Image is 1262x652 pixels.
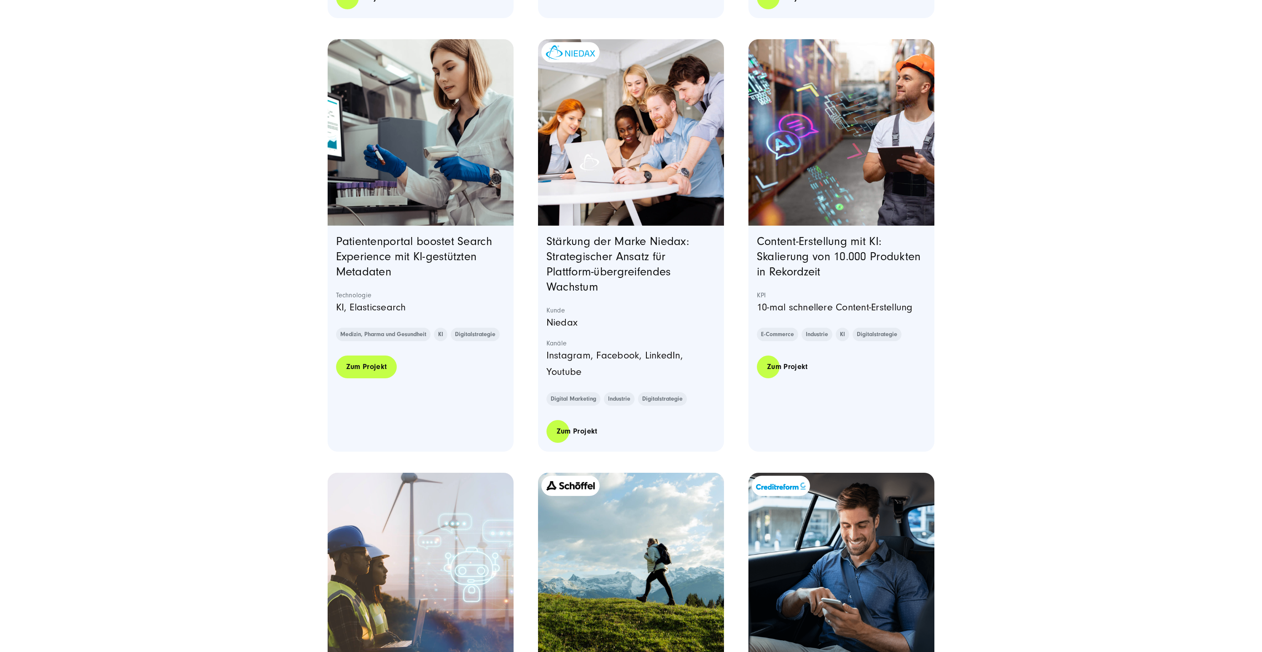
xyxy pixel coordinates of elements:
img: Kundenlogo Creditreform blau - Digitalagentur SUNZINET [756,482,806,490]
a: Stärkung der Marke Niedax: Strategischer Ansatz für Plattform-übergreifendes Wachstum [546,235,689,294]
img: Ein Lagerarbeiter mit weißem Shirt, grauer Latzhose und orangefarbenem Schutzhelm hält ein Tablet... [748,39,935,226]
a: Zum Projekt [757,355,818,379]
a: Digitalstrategie [451,328,500,341]
a: Featured image: Ein Lagerarbeiter mit weißem Shirt, grauer Latzhose und orangefarbenem Schutzhelm... [748,39,935,226]
a: Medizin, Pharma und Gesundheit [336,328,431,341]
a: KI [836,328,849,341]
p: Niedax [546,315,716,331]
img: Fünf junge Berufstätige sitzen lächelnd um einen Laptop herum und arbeiten in einer modernen Büro... [538,39,724,226]
article: Blog post summary: Wie KI die Search Experience auf einem Patientenportal revolutionierte [328,39,514,452]
p: KI, Elasticsearch [336,299,506,315]
strong: KPI [757,291,926,299]
a: Industrie [604,392,635,406]
a: Digital Marketing [546,392,600,406]
p: Instagram, Facebook, LinkedIn, Youtube [546,348,716,380]
a: Digitalstrategie [638,392,687,406]
a: E-Commerce [757,328,798,341]
a: Digitalstrategie [853,328,901,341]
img: Schöffel-Logo [546,481,595,491]
strong: Technologie [336,291,506,299]
article: Blog post summary: Stärkung der Marke Niedax: Strategie für plattformübergreifendes Wachstum [538,39,724,452]
a: Industrie [802,328,832,341]
a: Featured image: Die Person im weißen Labormantel arbeitet in einem Labor und hält ein Röhrchen mi... [328,39,514,226]
a: Featured image: Fünf junge Berufstätige sitzen lächelnd um einen Laptop herum und arbeiten in ein... [538,39,724,226]
article: Blog post summary: KI revolutioniert Content-Erstellung bei führendem Einzelhändler [748,39,935,452]
a: KI [434,328,447,341]
a: Patientenportal boostet Search Experience mit KI-gestützten Metadaten [336,235,492,278]
a: Zum Projekt [336,355,397,379]
strong: Kanäle [546,339,716,348]
img: Die Person im weißen Labormantel arbeitet in einem Labor und hält ein Röhrchen mit einer Probe in... [328,39,514,226]
img: Niedax Logo [546,45,595,60]
strong: Kunde [546,306,716,315]
a: Zum Projekt [546,419,608,443]
p: 10-mal schnellere Content-Erstellung [757,299,926,315]
a: Content-Erstellung mit KI: Skalierung von 10.000 Produkten in Rekordzeit [757,235,921,278]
